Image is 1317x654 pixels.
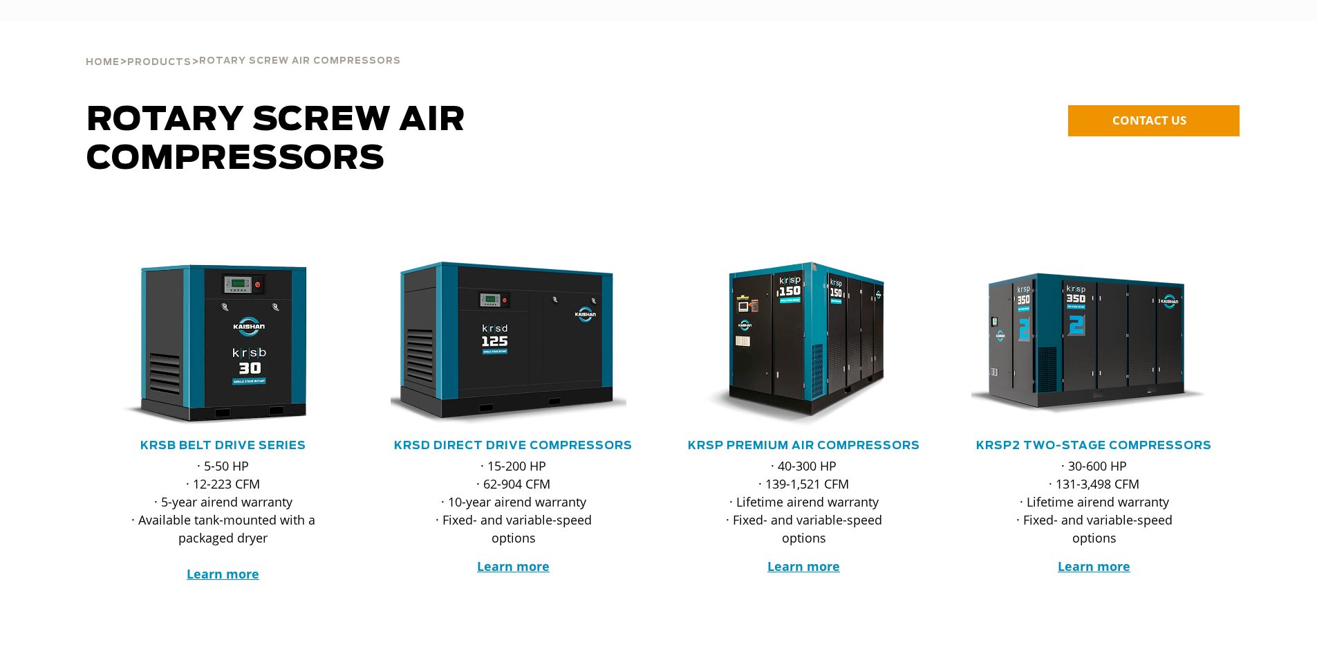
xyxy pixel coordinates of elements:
[199,57,401,66] span: Rotary Screw Air Compressors
[976,440,1212,451] a: KRSP2 Two-Stage Compressors
[90,262,336,428] img: krsb30
[127,58,192,67] span: Products
[418,457,609,547] p: · 15-200 HP · 62-904 CFM · 10-year airend warranty · Fixed- and variable-speed options
[140,440,306,451] a: KRSB Belt Drive Series
[1068,105,1240,136] a: CONTACT US
[477,558,550,574] a: Learn more
[767,558,840,574] a: Learn more
[86,104,466,176] span: Rotary Screw Air Compressors
[394,440,633,451] a: KRSD Direct Drive Compressors
[86,55,120,68] a: Home
[1112,112,1186,128] span: CONTACT US
[688,440,920,451] a: KRSP Premium Air Compressors
[127,55,192,68] a: Products
[971,262,1217,428] div: krsp350
[86,58,120,67] span: Home
[709,457,899,547] p: · 40-300 HP · 139-1,521 CFM · Lifetime airend warranty · Fixed- and variable-speed options
[681,262,927,428] div: krsp150
[187,565,259,582] a: Learn more
[391,262,637,428] div: krsd125
[100,262,346,428] div: krsb30
[961,262,1207,428] img: krsp350
[1058,558,1130,574] a: Learn more
[86,21,401,73] div: > >
[671,262,917,428] img: krsp150
[128,457,319,583] p: · 5-50 HP · 12-223 CFM · 5-year airend warranty · Available tank-mounted with a packaged dryer
[380,262,626,428] img: krsd125
[999,457,1190,547] p: · 30-600 HP · 131-3,498 CFM · Lifetime airend warranty · Fixed- and variable-speed options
